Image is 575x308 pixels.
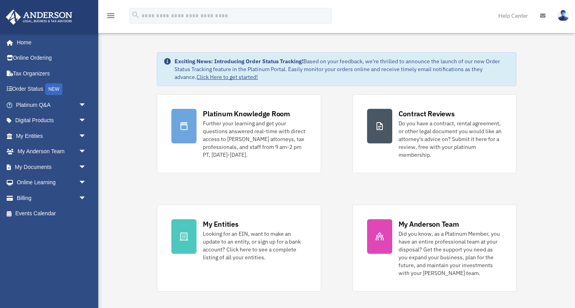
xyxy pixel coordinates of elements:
[399,109,455,119] div: Contract Reviews
[79,128,94,144] span: arrow_drop_down
[203,109,290,119] div: Platinum Knowledge Room
[399,230,502,277] div: Did you know, as a Platinum Member, you have an entire professional team at your disposal? Get th...
[203,119,306,159] div: Further your learning and get your questions answered real-time with direct access to [PERSON_NAM...
[197,73,258,81] a: Click Here to get started!
[6,50,98,66] a: Online Ordering
[6,66,98,81] a: Tax Organizers
[6,190,98,206] a: Billingarrow_drop_down
[399,119,502,159] div: Do you have a contract, rental agreement, or other legal document you would like an attorney's ad...
[6,35,94,50] a: Home
[157,94,321,173] a: Platinum Knowledge Room Further your learning and get your questions answered real-time with dire...
[557,10,569,21] img: User Pic
[79,175,94,191] span: arrow_drop_down
[106,14,116,20] a: menu
[6,97,98,113] a: Platinum Q&Aarrow_drop_down
[79,159,94,175] span: arrow_drop_down
[399,219,459,229] div: My Anderson Team
[106,11,116,20] i: menu
[131,11,140,19] i: search
[6,175,98,191] a: Online Learningarrow_drop_down
[353,94,516,173] a: Contract Reviews Do you have a contract, rental agreement, or other legal document you would like...
[175,58,303,65] strong: Exciting News: Introducing Order Status Tracking!
[79,190,94,206] span: arrow_drop_down
[6,81,98,97] a: Order StatusNEW
[6,144,98,159] a: My Anderson Teamarrow_drop_down
[6,206,98,222] a: Events Calendar
[175,57,509,81] div: Based on your feedback, we're thrilled to announce the launch of our new Order Status Tracking fe...
[79,144,94,160] span: arrow_drop_down
[157,205,321,291] a: My Entities Looking for an EIN, want to make an update to an entity, or sign up for a bank accoun...
[45,83,62,95] div: NEW
[203,219,238,229] div: My Entities
[4,9,75,25] img: Anderson Advisors Platinum Portal
[6,159,98,175] a: My Documentsarrow_drop_down
[79,113,94,129] span: arrow_drop_down
[79,97,94,113] span: arrow_drop_down
[353,205,516,291] a: My Anderson Team Did you know, as a Platinum Member, you have an entire professional team at your...
[6,128,98,144] a: My Entitiesarrow_drop_down
[6,113,98,128] a: Digital Productsarrow_drop_down
[203,230,306,261] div: Looking for an EIN, want to make an update to an entity, or sign up for a bank account? Click her...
